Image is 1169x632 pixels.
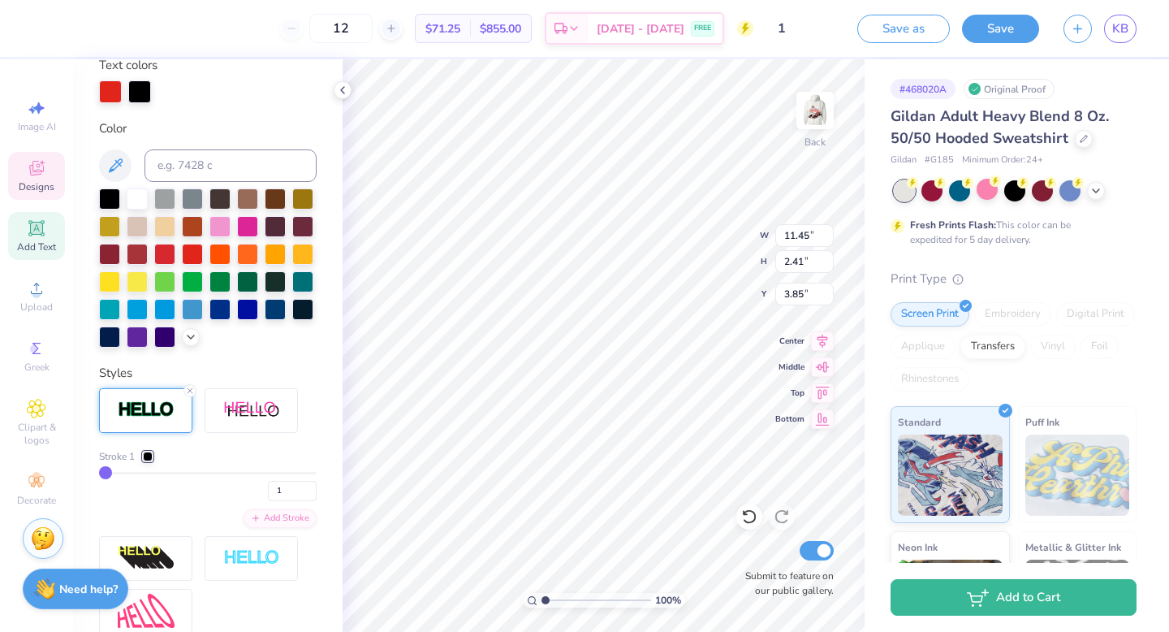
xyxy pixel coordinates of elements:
[309,14,373,43] input: – –
[59,582,118,597] strong: Need help?
[910,219,996,232] strong: Fresh Prints Flash:
[99,119,317,138] div: Color
[775,387,804,399] span: Top
[891,79,955,99] div: # 468020A
[20,301,53,314] span: Upload
[804,135,826,149] div: Back
[925,154,954,167] span: # G185
[891,106,1109,148] span: Gildan Adult Heavy Blend 8 Oz. 50/50 Hooded Sweatshirt
[898,413,941,431] span: Standard
[898,435,1003,516] img: Standard
[223,400,280,421] img: Shadow
[775,361,804,373] span: Middle
[655,593,681,608] span: 100 %
[99,364,317,383] div: Styles
[8,421,65,447] span: Clipart & logos
[891,270,1137,288] div: Print Type
[974,302,1051,327] div: Embroidery
[1025,413,1059,431] span: Puff Ink
[960,335,1025,359] div: Transfers
[118,545,175,571] img: 3d Illusion
[18,120,56,133] span: Image AI
[118,400,175,419] img: Stroke
[17,494,56,507] span: Decorate
[857,15,950,43] button: Save as
[962,15,1039,43] button: Save
[775,335,804,347] span: Center
[898,539,938,556] span: Neon Ink
[766,12,845,45] input: Untitled Design
[19,180,54,193] span: Designs
[1056,302,1135,327] div: Digital Print
[1081,335,1119,359] div: Foil
[99,56,157,75] label: Text colors
[964,79,1055,99] div: Original Proof
[99,449,135,464] span: Stroke 1
[891,579,1137,616] button: Add to Cart
[17,240,56,253] span: Add Text
[244,509,317,528] div: Add Stroke
[694,23,711,34] span: FREE
[1104,15,1137,43] a: KB
[425,20,460,37] span: $71.25
[910,218,1110,247] div: This color can be expedited for 5 day delivery.
[145,149,317,182] input: e.g. 7428 c
[775,413,804,425] span: Bottom
[24,361,50,374] span: Greek
[799,94,831,127] img: Back
[962,154,1043,167] span: Minimum Order: 24 +
[891,154,917,167] span: Gildan
[1025,435,1130,516] img: Puff Ink
[891,302,969,327] div: Screen Print
[1025,539,1121,556] span: Metallic & Glitter Ink
[223,549,280,568] img: Negative Space
[597,20,684,37] span: [DATE] - [DATE]
[891,335,955,359] div: Applique
[1030,335,1076,359] div: Vinyl
[480,20,521,37] span: $855.00
[118,594,175,629] img: Free Distort
[736,569,834,598] label: Submit to feature on our public gallery.
[1112,19,1128,38] span: KB
[891,367,969,392] div: Rhinestones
